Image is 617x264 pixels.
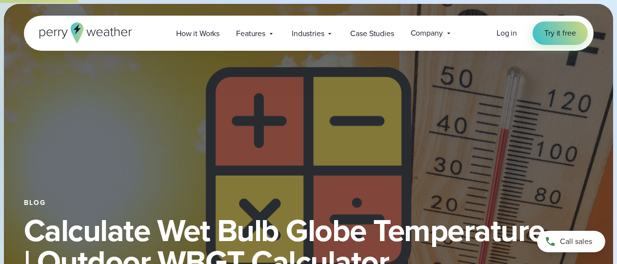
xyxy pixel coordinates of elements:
[342,23,402,43] a: Case Studies
[544,27,576,39] span: Try it free
[292,28,324,40] span: Industries
[350,28,394,40] span: Case Studies
[24,199,594,207] div: Blog
[168,23,228,43] a: How it Works
[497,27,517,39] a: Log in
[236,28,265,40] span: Features
[560,236,592,247] span: Call sales
[176,28,219,40] span: How it Works
[533,21,587,45] a: Try it free
[411,27,443,39] span: Company
[537,231,605,252] a: Call sales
